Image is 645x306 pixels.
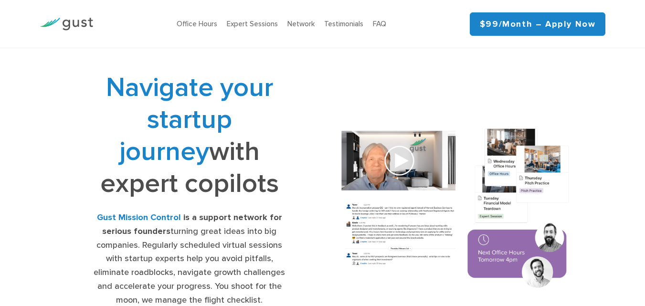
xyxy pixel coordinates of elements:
span: Navigate your startup journey [106,72,273,168]
a: Expert Sessions [227,20,278,28]
h1: with expert copilots [88,72,290,200]
strong: Gust Mission Control [97,212,181,222]
img: Composition of calendar events, a video call presentation, and chat rooms [329,119,582,299]
a: Network [287,20,315,28]
strong: is a support network for serious founders [102,212,282,236]
a: Office Hours [177,20,217,28]
a: $99/month – Apply Now [470,12,606,36]
a: Testimonials [324,20,363,28]
img: Gust Logo [40,18,93,31]
a: FAQ [373,20,386,28]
